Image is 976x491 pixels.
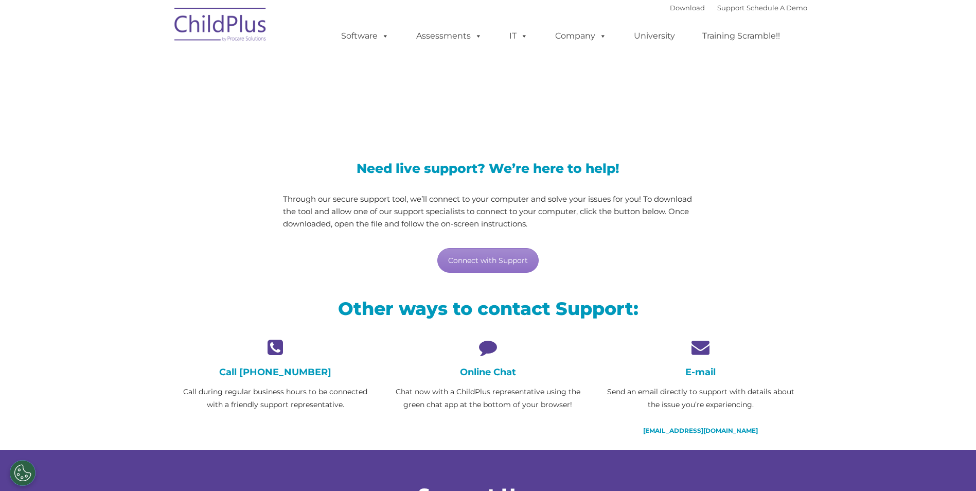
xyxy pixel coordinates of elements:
iframe: Chat Widget [925,442,976,491]
h4: Online Chat [389,366,587,378]
a: [EMAIL_ADDRESS][DOMAIN_NAME] [643,427,758,434]
p: Call during regular business hours to be connected with a friendly support representative. [177,385,374,411]
p: Send an email directly to support with details about the issue you’re experiencing. [602,385,799,411]
a: University [624,26,685,46]
a: Training Scramble!! [692,26,790,46]
a: Schedule A Demo [747,4,807,12]
img: ChildPlus by Procare Solutions [169,1,272,52]
h4: Call [PHONE_NUMBER] [177,366,374,378]
font: | [670,4,807,12]
h2: Other ways to contact Support: [177,297,800,320]
p: Chat now with a ChildPlus representative using the green chat app at the bottom of your browser! [389,385,587,411]
a: IT [499,26,538,46]
a: Support [717,4,744,12]
button: Cookies Settings [10,460,36,486]
h4: E-mail [602,366,799,378]
p: Through our secure support tool, we’ll connect to your computer and solve your issues for you! To... [283,193,693,230]
a: Download [670,4,705,12]
a: Connect with Support [437,248,539,273]
h3: Need live support? We’re here to help! [283,162,693,175]
a: Company [545,26,617,46]
span: LiveSupport with SplashTop [177,74,562,106]
a: Software [331,26,399,46]
a: Assessments [406,26,492,46]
